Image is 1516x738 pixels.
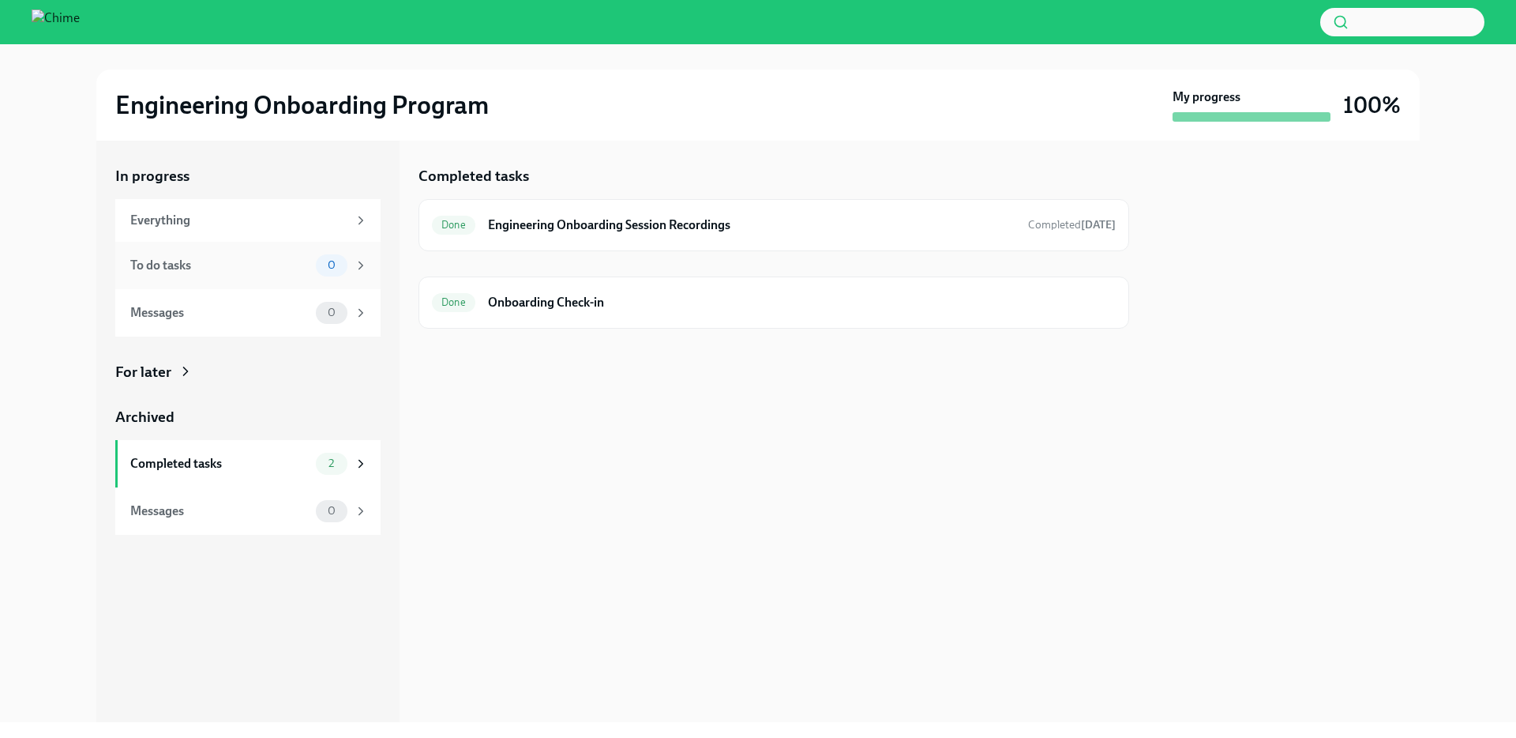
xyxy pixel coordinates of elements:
[115,407,381,427] a: Archived
[130,503,310,520] div: Messages
[115,362,171,382] div: For later
[432,290,1116,315] a: DoneOnboarding Check-in
[115,89,489,121] h2: Engineering Onboarding Program
[115,440,381,488] a: Completed tasks2
[1173,88,1240,106] strong: My progress
[115,488,381,535] a: Messages0
[115,242,381,289] a: To do tasks0
[1028,217,1116,232] span: September 22nd, 2025 15:38
[130,212,347,229] div: Everything
[432,219,475,231] span: Done
[319,457,343,469] span: 2
[318,505,345,517] span: 0
[318,259,345,271] span: 0
[130,455,310,473] div: Completed tasks
[1028,218,1116,232] span: Completed
[115,166,381,186] a: In progress
[432,213,1116,238] a: DoneEngineering Onboarding Session RecordingsCompleted[DATE]
[115,362,381,382] a: For later
[318,307,345,318] span: 0
[488,294,1116,311] h6: Onboarding Check-in
[1343,91,1401,119] h3: 100%
[130,304,310,322] div: Messages
[115,289,381,337] a: Messages0
[115,199,381,242] a: Everything
[488,217,1015,234] h6: Engineering Onboarding Session Recordings
[432,296,475,308] span: Done
[418,166,529,186] h5: Completed tasks
[32,9,80,35] img: Chime
[130,257,310,274] div: To do tasks
[1081,218,1116,232] strong: [DATE]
